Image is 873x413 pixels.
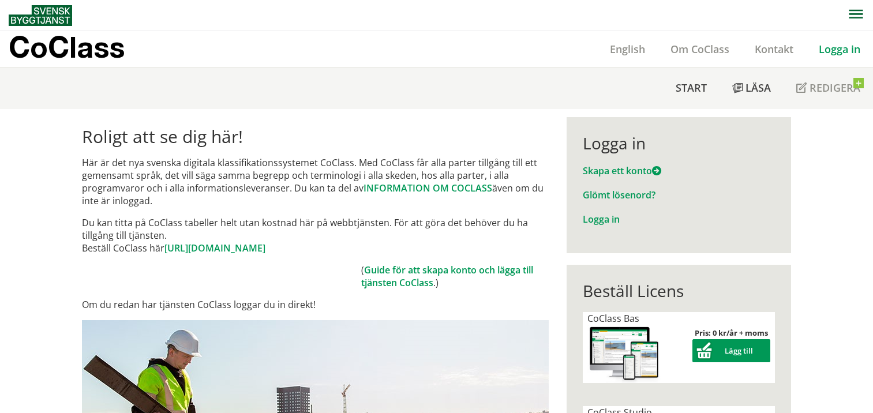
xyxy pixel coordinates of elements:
a: Läsa [720,67,784,108]
a: Kontakt [742,42,806,56]
span: Läsa [745,81,771,95]
div: Beställ Licens [583,281,775,301]
a: INFORMATION OM COCLASS [364,182,492,194]
img: Svensk Byggtjänst [9,5,72,26]
a: Logga in [806,42,873,56]
a: Start [663,67,720,108]
img: coclass-license.jpg [587,325,661,383]
button: Lägg till [692,339,770,362]
a: CoClass [9,31,149,67]
p: Du kan titta på CoClass tabeller helt utan kostnad här på webbtjänsten. För att göra det behöver ... [82,216,549,254]
div: Logga in [583,133,775,153]
a: English [597,42,658,56]
span: Start [676,81,707,95]
td: ( .) [361,264,549,289]
a: Guide för att skapa konto och lägga till tjänsten CoClass [361,264,533,289]
a: Glömt lösenord? [583,189,655,201]
p: Om du redan har tjänsten CoClass loggar du in direkt! [82,298,549,311]
a: [URL][DOMAIN_NAME] [164,242,265,254]
p: CoClass [9,40,125,54]
h1: Roligt att se dig här! [82,126,549,147]
a: Logga in [583,213,620,226]
strong: Pris: 0 kr/år + moms [695,328,768,338]
a: Lägg till [692,346,770,356]
a: Skapa ett konto [583,164,661,177]
span: CoClass Bas [587,312,639,325]
p: Här är det nya svenska digitala klassifikationssystemet CoClass. Med CoClass får alla parter till... [82,156,549,207]
a: Om CoClass [658,42,742,56]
